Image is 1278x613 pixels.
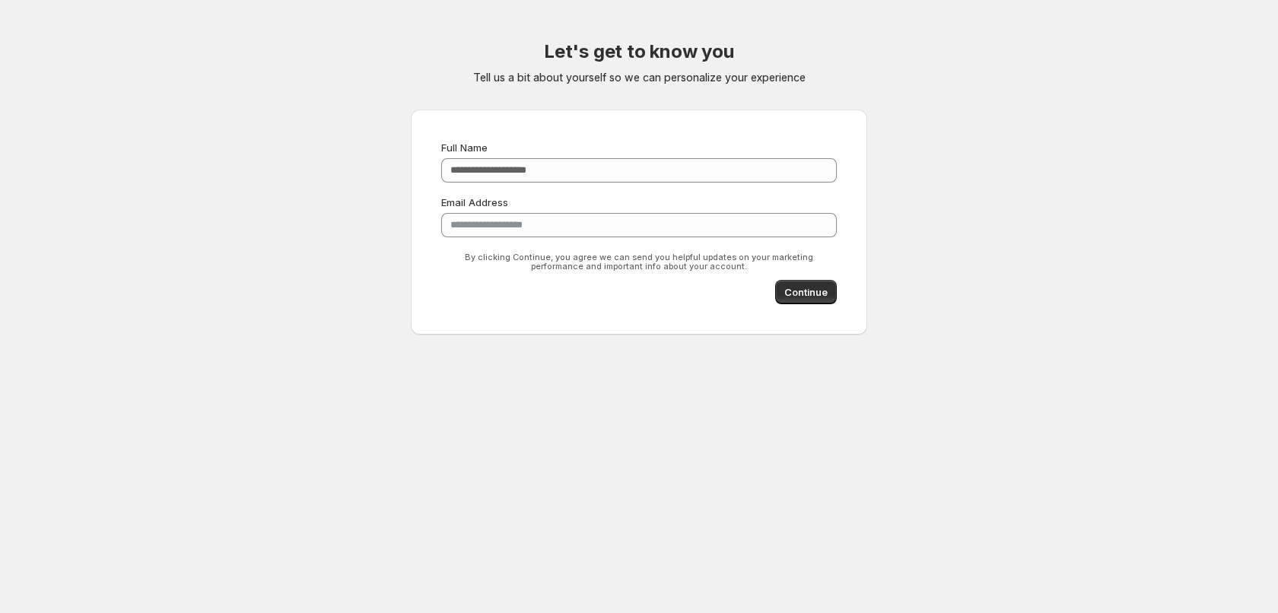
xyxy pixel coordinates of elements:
[784,284,828,300] span: Continue
[441,141,488,154] span: Full Name
[775,280,837,304] button: Continue
[544,40,734,64] h2: Let's get to know you
[441,196,508,208] span: Email Address
[473,70,806,85] p: Tell us a bit about yourself so we can personalize your experience
[441,253,837,271] p: By clicking Continue, you agree we can send you helpful updates on your marketing performance and...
